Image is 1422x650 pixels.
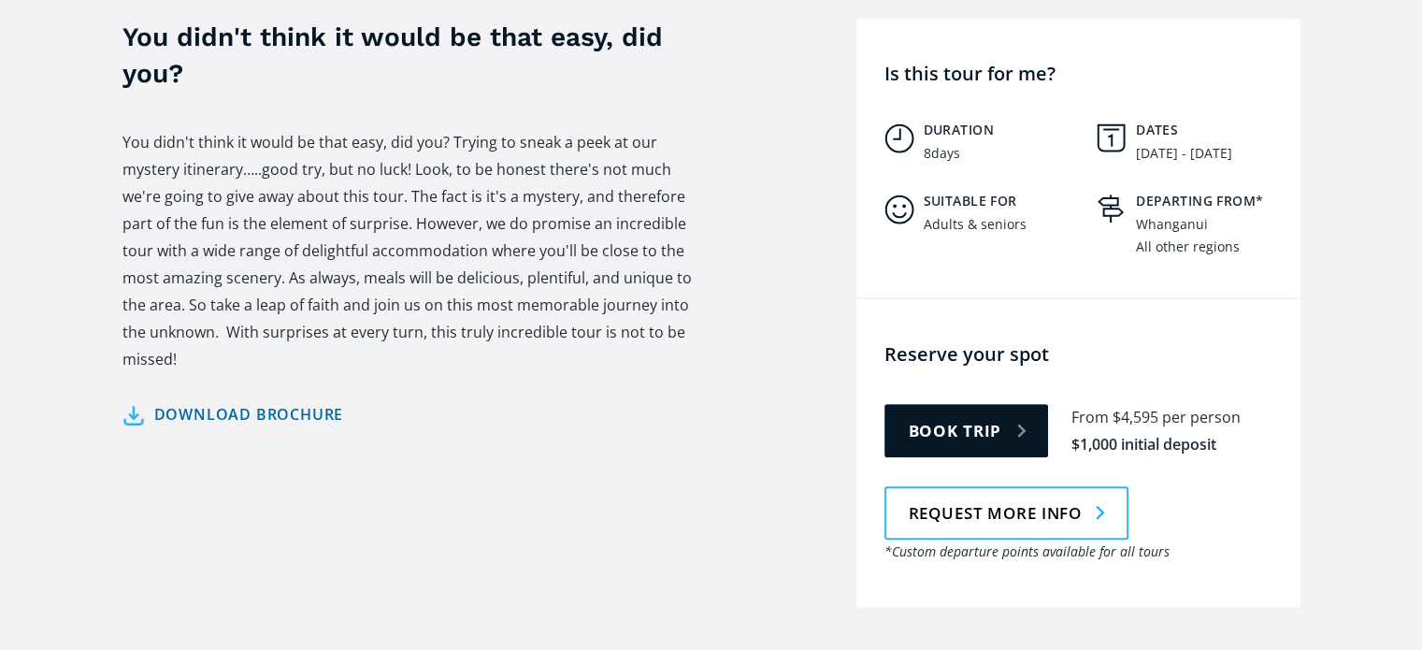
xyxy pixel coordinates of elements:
[1071,434,1117,455] div: $1,000
[122,129,702,373] p: You didn't think it would be that easy, did you? Trying to sneak a peek at our mystery itinerary…...
[1113,407,1158,428] div: $4,595
[884,404,1049,457] a: Book trip
[924,217,1027,233] div: Adults & seniors
[1136,239,1240,255] div: All other regions
[924,193,1079,209] h5: Suitable for
[122,401,344,428] a: Download brochure
[1136,146,1232,162] div: [DATE] - [DATE]
[884,61,1291,86] h4: Is this tour for me?
[1136,193,1291,209] h5: Departing from*
[1136,217,1208,233] div: Whanganui
[931,146,960,162] div: days
[1121,434,1216,455] div: initial deposit
[1162,407,1241,428] div: per person
[884,341,1291,367] h4: Reserve your spot
[122,19,702,92] h3: You didn't think it would be that easy, did you?
[1071,407,1109,428] div: From
[924,122,1079,138] h5: Duration
[884,542,1170,560] em: *Custom departure points available for all tours
[924,146,931,162] div: 8
[884,486,1128,540] a: Request more info
[1136,122,1291,138] h5: Dates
